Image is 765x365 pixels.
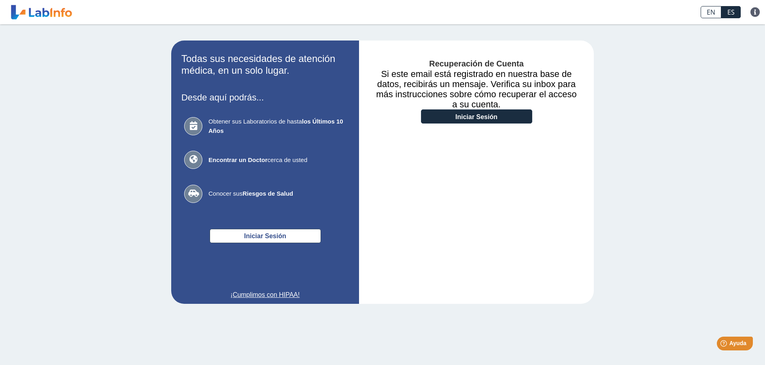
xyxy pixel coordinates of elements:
button: Iniciar Sesión [210,229,321,243]
h3: Si este email está registrado en nuestra base de datos, recibirás un mensaje. Verifica su inbox p... [371,69,582,109]
a: ¡Cumplimos con HIPAA! [181,290,349,300]
span: Obtener sus Laboratorios de hasta [208,117,346,135]
h4: Recuperación de Cuenta [371,59,582,69]
a: Iniciar Sesión [421,109,532,124]
a: ES [721,6,741,18]
h2: Todas sus necesidades de atención médica, en un solo lugar. [181,53,349,77]
h3: Desde aquí podrás... [181,92,349,102]
b: los Últimos 10 Años [208,118,343,134]
b: Encontrar un Doctor [208,156,268,163]
span: Conocer sus [208,189,346,199]
iframe: Help widget launcher [693,333,756,356]
b: Riesgos de Salud [242,190,293,197]
a: EN [701,6,721,18]
span: cerca de usted [208,156,346,165]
